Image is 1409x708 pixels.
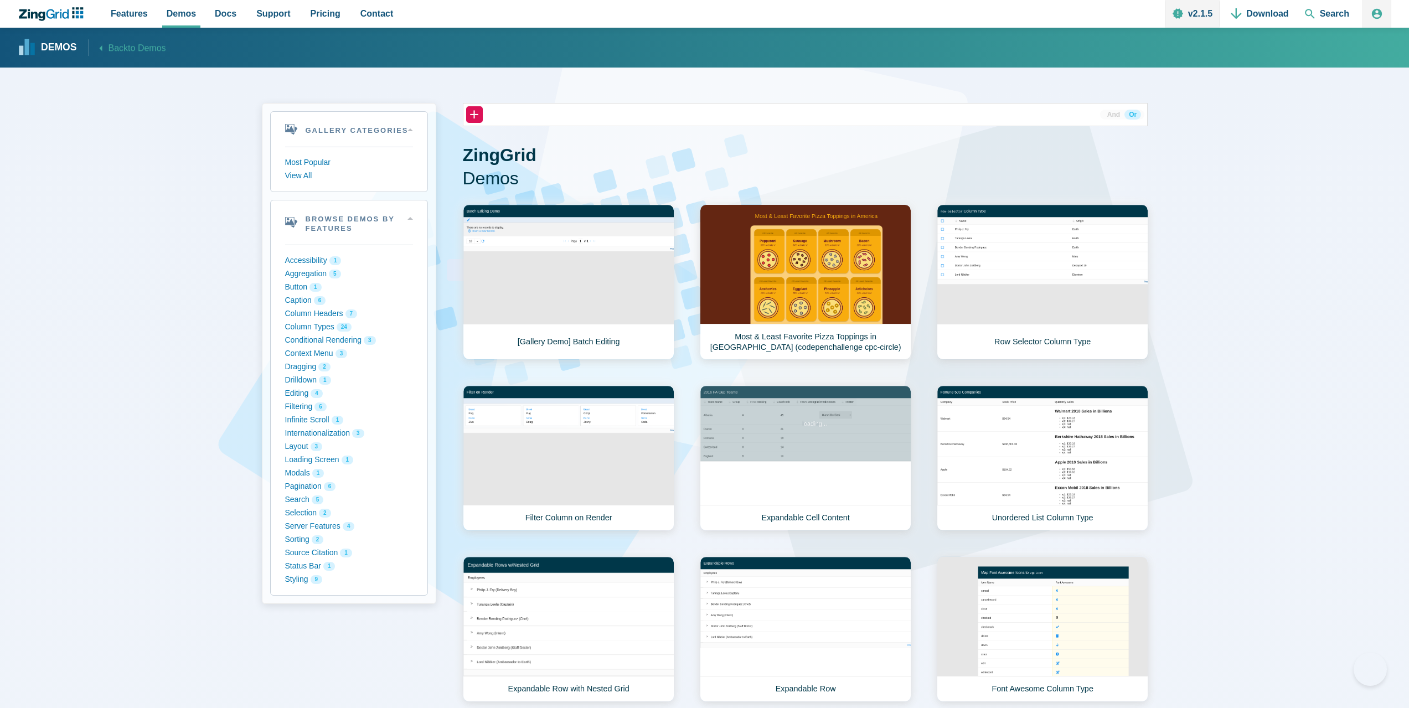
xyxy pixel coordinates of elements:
button: Conditional Rendering 3 [285,334,413,347]
button: View All [285,169,413,183]
button: Drilldown 1 [285,374,413,387]
button: Modals 1 [285,467,413,480]
a: Expandable Row with Nested Grid [463,556,674,702]
a: Font Awesome Column Type [937,556,1148,702]
button: Button 1 [285,281,413,294]
button: Most Popular [285,156,413,169]
a: Demos [19,39,77,56]
a: Expandable Cell Content [700,385,911,531]
a: Filter Column on Render [463,385,674,531]
button: Loading Screen 1 [285,453,413,467]
button: Styling 9 [285,573,413,586]
span: Pricing [311,6,340,21]
span: Features [111,6,148,21]
button: Column Headers 7 [285,307,413,321]
button: Column Types 24 [285,321,413,334]
button: + [466,106,483,123]
a: [Gallery Demo] Batch Editing [463,204,674,360]
a: Backto Demos [88,40,166,56]
span: Contact [360,6,394,21]
a: Row Selector Column Type [937,204,1148,360]
button: Selection 2 [285,507,413,520]
button: Sorting 2 [285,533,413,546]
iframe: Toggle Customer Support [1354,653,1387,686]
span: to Demos [128,44,166,53]
button: Editing 4 [285,387,413,400]
a: ZingChart Logo. Click to return to the homepage [18,7,89,21]
summary: Browse Demos By Features [271,200,427,245]
button: Context Menu 3 [285,347,413,360]
button: Caption 6 [285,294,413,307]
summary: Gallery Categories [271,112,427,147]
span: Support [256,6,290,21]
button: Server Features 4 [285,520,413,533]
strong: Demos [41,43,77,53]
button: Internationalization 3 [285,427,413,440]
button: Search 5 [285,493,413,507]
button: Infinite Scroll 1 [285,414,413,427]
button: Status Bar 1 [285,560,413,573]
button: Or [1124,110,1141,120]
span: Demos [463,167,1148,190]
button: Pagination 6 [285,480,413,493]
a: Most & Least Favorite Pizza Toppings in [GEOGRAPHIC_DATA] (codepenchallenge cpc-circle) [700,204,911,360]
button: Filtering 6 [285,400,413,414]
a: Unordered List Column Type [937,385,1148,531]
strong: ZingGrid [463,145,536,165]
button: Layout 3 [285,440,413,453]
button: And [1103,110,1124,120]
span: Back [109,41,166,56]
span: Demos [167,6,196,21]
button: Source Citation 1 [285,546,413,560]
button: Aggregation 5 [285,267,413,281]
button: Dragging 2 [285,360,413,374]
span: Docs [215,6,236,21]
button: Accessibility 1 [285,254,413,267]
a: Expandable Row [700,556,911,702]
